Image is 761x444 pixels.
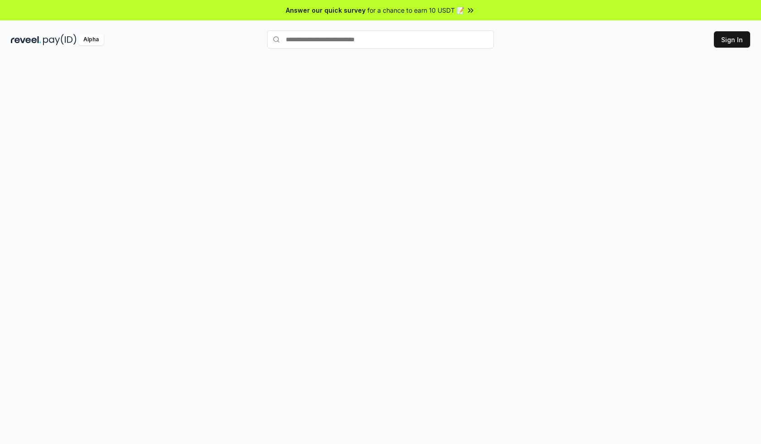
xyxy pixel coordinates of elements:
[78,34,104,45] div: Alpha
[11,34,41,45] img: reveel_dark
[286,5,366,15] span: Answer our quick survey
[367,5,464,15] span: for a chance to earn 10 USDT 📝
[43,34,77,45] img: pay_id
[714,31,750,48] button: Sign In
